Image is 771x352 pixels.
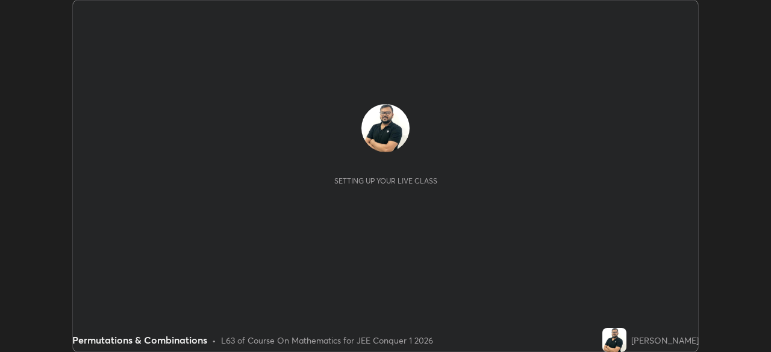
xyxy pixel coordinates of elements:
div: • [212,334,216,347]
div: [PERSON_NAME] [631,334,699,347]
div: L63 of Course On Mathematics for JEE Conquer 1 2026 [221,334,433,347]
div: Setting up your live class [334,176,437,185]
img: f98899dc132a48bf82b1ca03f1bb1e20.jpg [361,104,410,152]
img: f98899dc132a48bf82b1ca03f1bb1e20.jpg [602,328,626,352]
div: Permutations & Combinations [72,333,207,347]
